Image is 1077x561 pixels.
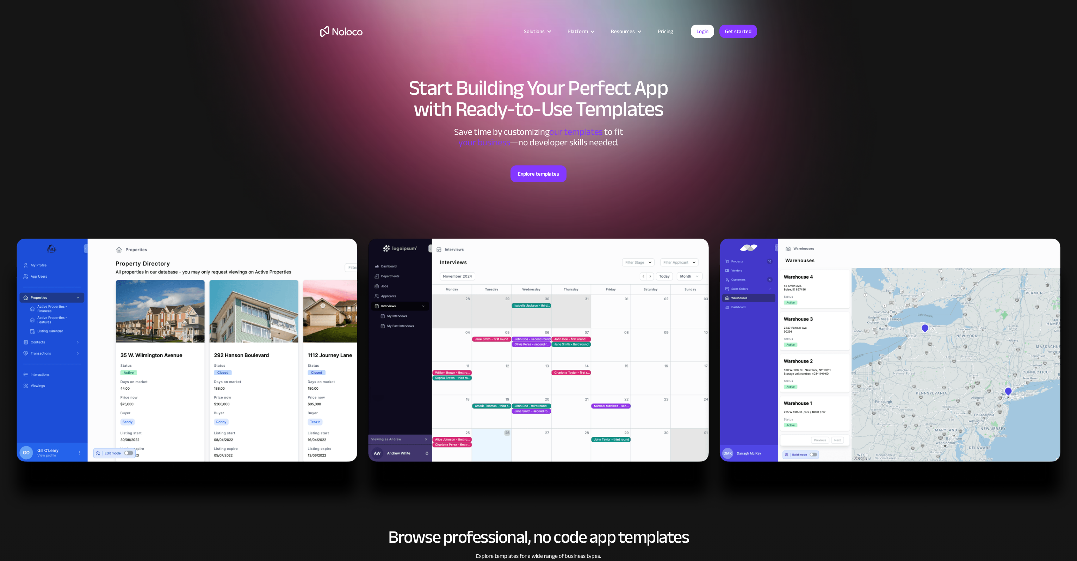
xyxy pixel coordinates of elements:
[320,77,757,120] h1: Start Building Your Perfect App with Ready-to-Use Templates
[602,27,649,36] div: Resources
[515,27,559,36] div: Solutions
[719,25,757,38] a: Get started
[691,25,714,38] a: Login
[510,165,567,182] a: Explore templates
[649,27,682,36] a: Pricing
[559,27,602,36] div: Platform
[458,134,510,151] span: your business
[524,27,545,36] div: Solutions
[549,123,602,140] span: our templates
[433,127,644,148] div: Save time by customizing to fit ‍ —no developer skills needed.
[568,27,588,36] div: Platform
[611,27,635,36] div: Resources
[320,528,757,547] h2: Browse professional, no code app templates
[320,26,363,37] a: home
